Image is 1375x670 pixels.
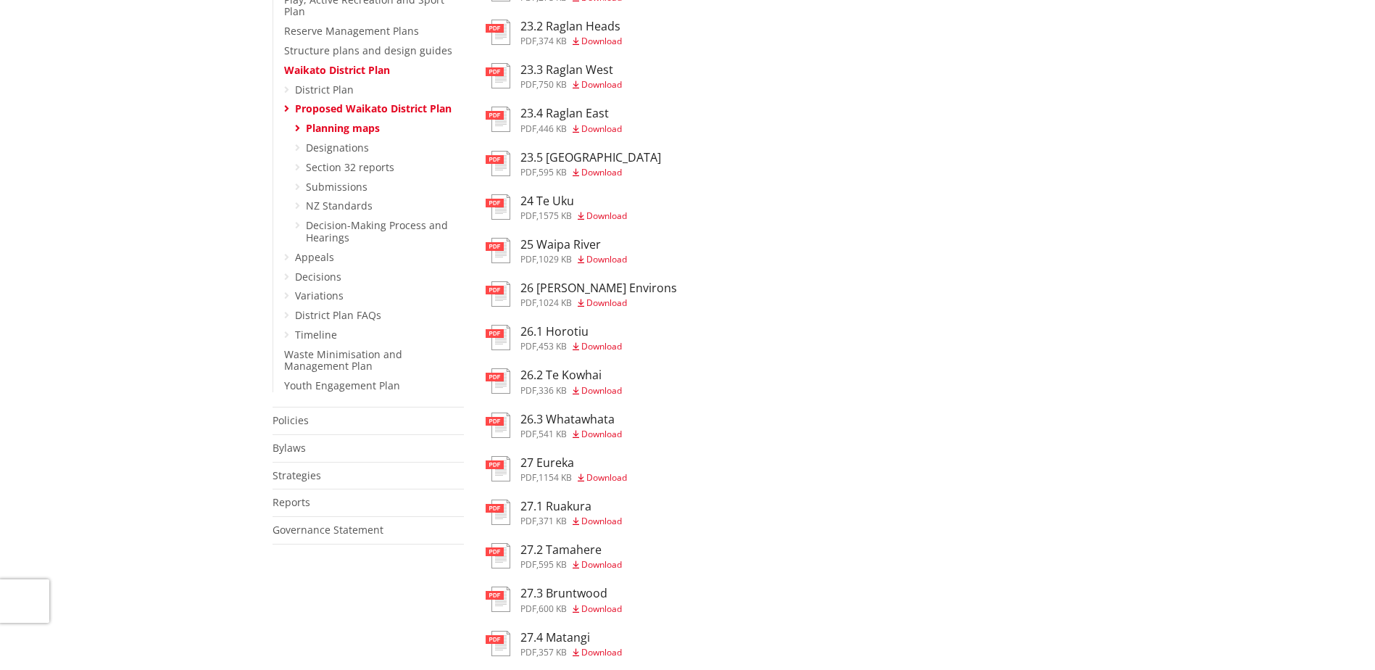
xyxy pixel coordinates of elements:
[581,166,622,178] span: Download
[486,413,622,439] a: 26.3 Whatawhata pdf,541 KB Download
[273,468,321,482] a: Strategies
[486,63,510,88] img: document-pdf.svg
[486,325,622,351] a: 26.1 Horotiu pdf,453 KB Download
[520,210,536,222] span: pdf
[306,199,373,212] a: NZ Standards
[581,78,622,91] span: Download
[486,500,622,526] a: 27.1 Ruakura pdf,371 KB Download
[520,456,627,470] h3: 27 Eureka
[273,495,310,509] a: Reports
[586,297,627,309] span: Download
[520,238,627,252] h3: 25 Waipa River
[520,20,622,33] h3: 23.2 Raglan Heads
[539,253,572,265] span: 1029 KB
[520,646,536,658] span: pdf
[486,631,510,656] img: document-pdf.svg
[486,543,510,568] img: document-pdf.svg
[520,631,622,645] h3: 27.4 Matangi
[520,253,536,265] span: pdf
[520,212,627,220] div: ,
[581,340,622,352] span: Download
[539,515,567,527] span: 371 KB
[581,35,622,47] span: Download
[486,368,622,394] a: 26.2 Te Kowhai pdf,336 KB Download
[295,289,344,302] a: Variations
[520,384,536,397] span: pdf
[581,558,622,571] span: Download
[581,123,622,135] span: Download
[486,281,677,307] a: 26 [PERSON_NAME] Environs pdf,1024 KB Download
[284,347,402,373] a: Waste Minimisation and Management Plan
[539,78,567,91] span: 750 KB
[520,35,536,47] span: pdf
[520,123,536,135] span: pdf
[520,78,536,91] span: pdf
[520,587,622,600] h3: 27.3 Bruntwood
[520,471,536,484] span: pdf
[520,342,622,351] div: ,
[520,517,622,526] div: ,
[295,270,341,284] a: Decisions
[539,123,567,135] span: 446 KB
[520,605,622,613] div: ,
[581,646,622,658] span: Download
[273,523,383,537] a: Governance Statement
[520,166,536,178] span: pdf
[539,297,572,309] span: 1024 KB
[284,24,419,38] a: Reserve Management Plans
[306,180,367,194] a: Submissions
[539,646,567,658] span: 357 KB
[295,308,381,322] a: District Plan FAQs
[520,125,622,133] div: ,
[520,325,622,339] h3: 26.1 Horotiu
[520,543,622,557] h3: 27.2 Tamahere
[539,384,567,397] span: 336 KB
[273,413,309,427] a: Policies
[486,587,622,613] a: 27.3 Bruntwood pdf,600 KB Download
[520,281,677,295] h3: 26 [PERSON_NAME] Environs
[486,63,622,89] a: 23.3 Raglan West pdf,750 KB Download
[486,631,622,657] a: 27.4 Matangi pdf,357 KB Download
[306,218,448,244] a: Decision-Making Process and Hearings
[306,141,369,154] a: Designations
[486,543,622,569] a: 27.2 Tamahere pdf,595 KB Download
[486,325,510,350] img: document-pdf.svg
[539,210,572,222] span: 1575 KB
[520,473,627,482] div: ,
[539,428,567,440] span: 541 KB
[520,386,622,395] div: ,
[520,151,661,165] h3: 23.5 [GEOGRAPHIC_DATA]
[486,587,510,612] img: document-pdf.svg
[539,340,567,352] span: 453 KB
[486,151,510,176] img: document-pdf.svg
[486,238,510,263] img: document-pdf.svg
[581,428,622,440] span: Download
[486,194,510,220] img: document-pdf.svg
[306,160,394,174] a: Section 32 reports
[295,102,452,115] a: Proposed Waikato District Plan
[284,379,400,392] a: Youth Engagement Plan
[520,648,622,657] div: ,
[586,471,627,484] span: Download
[520,368,622,382] h3: 26.2 Te Kowhai
[520,603,536,615] span: pdf
[520,561,622,569] div: ,
[284,44,452,57] a: Structure plans and design guides
[295,328,337,342] a: Timeline
[486,500,510,525] img: document-pdf.svg
[486,151,661,177] a: 23.5 [GEOGRAPHIC_DATA] pdf,595 KB Download
[539,35,567,47] span: 374 KB
[539,603,567,615] span: 600 KB
[586,210,627,222] span: Download
[295,83,354,96] a: District Plan
[520,255,627,264] div: ,
[520,340,536,352] span: pdf
[486,456,510,481] img: document-pdf.svg
[520,63,622,77] h3: 23.3 Raglan West
[486,20,622,46] a: 23.2 Raglan Heads pdf,374 KB Download
[520,107,622,120] h3: 23.4 Raglan East
[520,299,677,307] div: ,
[520,430,622,439] div: ,
[306,121,380,135] a: Planning maps
[486,413,510,438] img: document-pdf.svg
